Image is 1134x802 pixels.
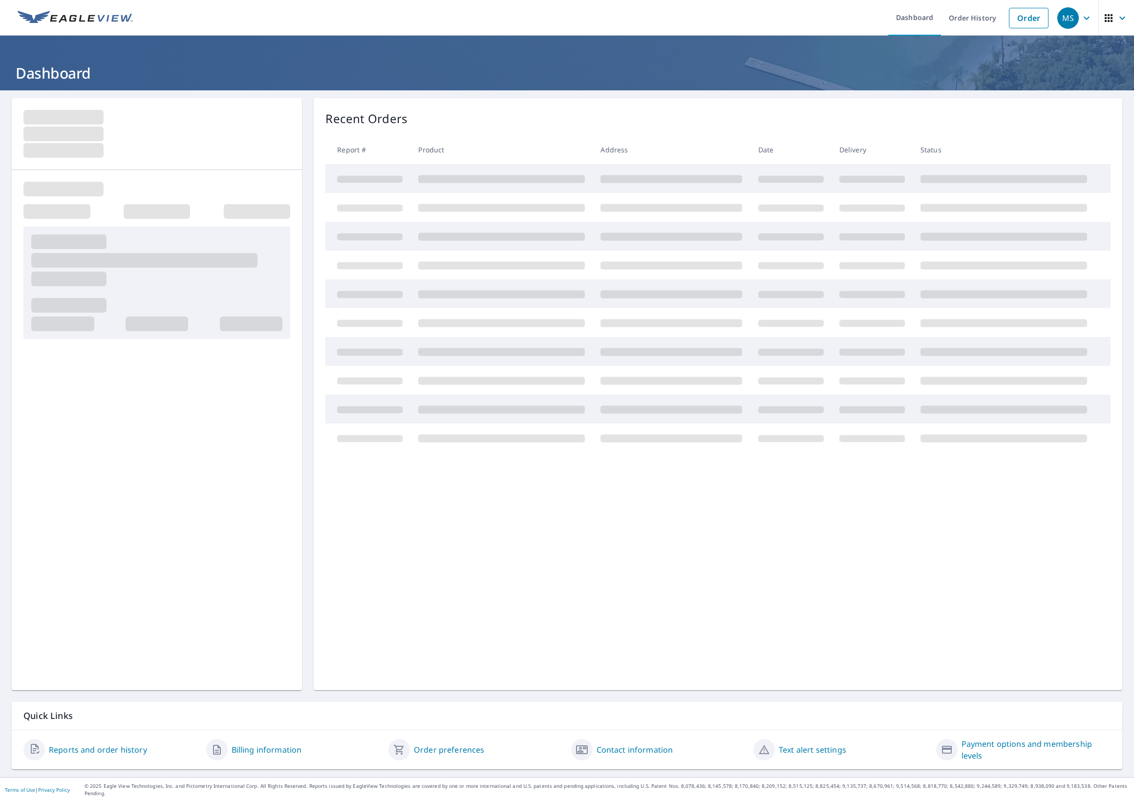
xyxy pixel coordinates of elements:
[832,135,913,164] th: Delivery
[414,744,485,756] a: Order preferences
[325,135,410,164] th: Report #
[410,135,593,164] th: Product
[49,744,147,756] a: Reports and order history
[12,63,1122,83] h1: Dashboard
[232,744,302,756] a: Billing information
[593,135,750,164] th: Address
[5,787,70,793] p: |
[23,710,1111,722] p: Quick Links
[18,11,133,25] img: EV Logo
[1009,8,1048,28] a: Order
[1057,7,1079,29] div: MS
[85,782,1129,797] p: © 2025 Eagle View Technologies, Inc. and Pictometry International Corp. All Rights Reserved. Repo...
[779,744,846,756] a: Text alert settings
[5,786,35,793] a: Terms of Use
[750,135,832,164] th: Date
[325,110,407,127] p: Recent Orders
[962,738,1111,761] a: Payment options and membership levels
[913,135,1095,164] th: Status
[597,744,673,756] a: Contact information
[38,786,70,793] a: Privacy Policy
